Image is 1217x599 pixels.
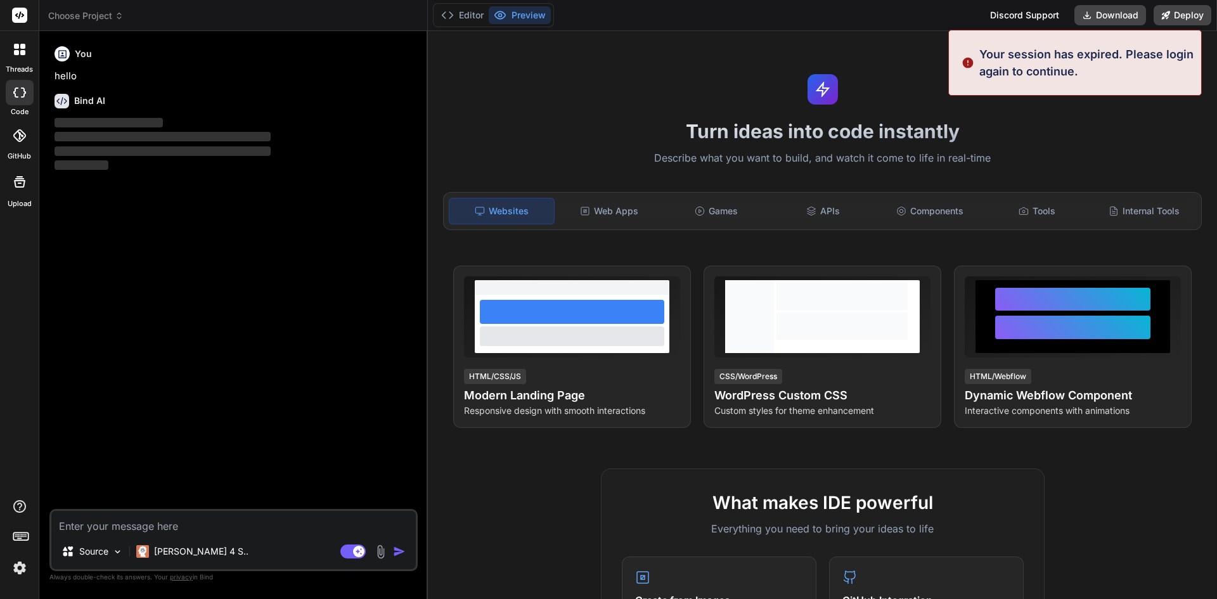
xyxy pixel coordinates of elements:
h6: You [75,48,92,60]
div: Games [664,198,769,224]
div: Components [878,198,982,224]
button: Deploy [1154,5,1211,25]
button: Preview [489,6,551,24]
label: GitHub [8,151,31,162]
h4: Dynamic Webflow Component [965,387,1181,404]
div: APIs [771,198,875,224]
p: [PERSON_NAME] 4 S.. [154,545,248,558]
label: code [11,106,29,117]
p: Always double-check its answers. Your in Bind [49,571,418,583]
div: HTML/CSS/JS [464,369,526,384]
p: hello [55,69,415,84]
p: Custom styles for theme enhancement [714,404,930,417]
h4: Modern Landing Page [464,387,680,404]
p: Interactive components with animations [965,404,1181,417]
img: attachment [373,544,388,559]
h1: Turn ideas into code instantly [435,120,1209,143]
button: Editor [436,6,489,24]
h4: WordPress Custom CSS [714,387,930,404]
div: Websites [449,198,555,224]
span: Choose Project [48,10,124,22]
p: Everything you need to bring your ideas to life [622,521,1024,536]
p: Your session has expired. Please login again to continue. [979,46,1194,80]
span: ‌ [55,160,108,170]
div: HTML/Webflow [965,369,1031,384]
div: CSS/WordPress [714,369,782,384]
div: Discord Support [982,5,1067,25]
img: alert [962,46,974,80]
span: ‌ [55,118,163,127]
div: Web Apps [557,198,662,224]
img: settings [9,557,30,579]
span: ‌ [55,146,271,156]
span: ‌ [55,132,271,141]
div: Internal Tools [1091,198,1196,224]
label: Upload [8,198,32,209]
button: Download [1074,5,1146,25]
h6: Bind AI [74,94,105,107]
img: Pick Models [112,546,123,557]
img: icon [393,545,406,558]
label: threads [6,64,33,75]
h2: What makes IDE powerful [622,489,1024,516]
p: Responsive design with smooth interactions [464,404,680,417]
div: Tools [985,198,1090,224]
img: Claude 4 Sonnet [136,545,149,558]
p: Describe what you want to build, and watch it come to life in real-time [435,150,1209,167]
span: privacy [170,573,193,581]
p: Source [79,545,108,558]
